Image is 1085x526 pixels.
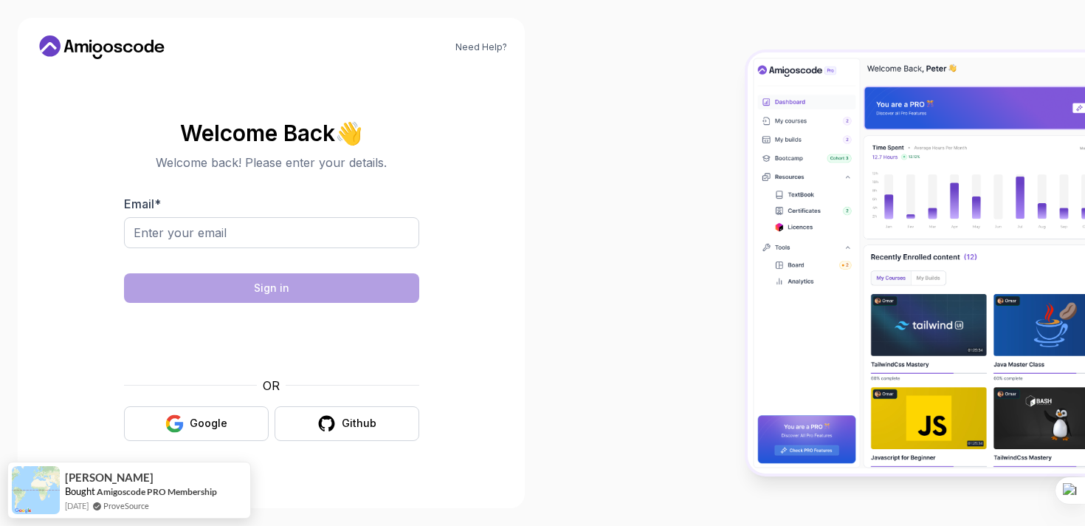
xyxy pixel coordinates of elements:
[342,416,376,431] div: Github
[65,499,89,512] span: [DATE]
[65,485,95,497] span: Bought
[65,471,154,484] span: [PERSON_NAME]
[35,35,168,59] a: Home link
[124,406,269,441] button: Google
[335,120,362,144] span: 👋
[97,485,217,498] a: Amigoscode PRO Membership
[124,217,419,248] input: Enter your email
[12,466,60,514] img: provesource social proof notification image
[748,52,1085,474] img: Amigoscode Dashboard
[263,377,280,394] p: OR
[124,154,419,171] p: Welcome back! Please enter your details.
[190,416,227,431] div: Google
[103,499,149,512] a: ProveSource
[455,41,507,53] a: Need Help?
[254,281,289,296] div: Sign in
[160,312,383,368] iframe: Widget containing checkbox for hCaptcha security challenge
[124,273,419,303] button: Sign in
[275,406,419,441] button: Github
[124,197,161,211] label: Email *
[124,121,419,145] h2: Welcome Back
